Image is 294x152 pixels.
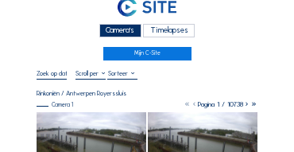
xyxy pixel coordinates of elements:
input: Zoek op datum 󰅀 [37,69,67,77]
span: Pagina 1 / 10738 [198,100,243,108]
a: Mijn C-Site [103,47,191,60]
div: Camera 1 [37,102,73,107]
div: Timelapses [143,24,195,37]
div: Rinkoniën / Antwerpen Royerssluis [37,90,126,96]
div: Camera's [99,24,141,37]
